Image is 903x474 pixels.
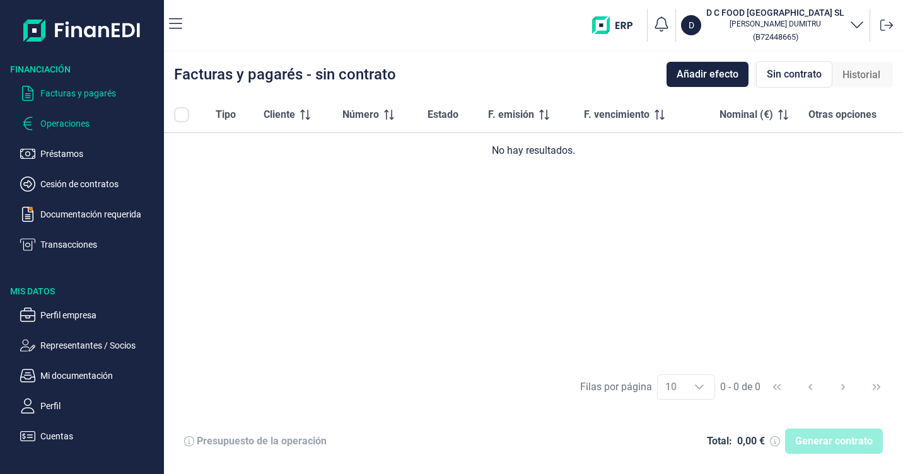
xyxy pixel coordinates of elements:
p: D [689,19,694,32]
span: Otras opciones [808,107,877,122]
p: Mi documentación [40,368,159,383]
span: Añadir efecto [677,67,738,82]
p: Perfil [40,398,159,413]
p: Cesión de contratos [40,176,159,192]
button: Mi documentación [20,368,159,383]
button: DD C FOOD [GEOGRAPHIC_DATA] SL[PERSON_NAME] DUMITRU(B72448665) [681,6,865,44]
button: Documentación requerida [20,207,159,222]
p: [PERSON_NAME] DUMITRU [706,19,844,29]
div: Choose [684,375,714,399]
p: Facturas y pagarés [40,86,159,101]
button: Añadir efecto [667,62,749,87]
div: Presupuesto de la operación [197,435,327,448]
p: Documentación requerida [40,207,159,222]
img: Logo de aplicación [23,10,141,50]
span: Tipo [216,107,236,122]
button: Cuentas [20,429,159,444]
button: Transacciones [20,237,159,252]
img: erp [592,16,642,34]
button: First Page [762,372,792,402]
div: Facturas y pagarés - sin contrato [174,67,396,82]
div: Sin contrato [756,61,832,88]
button: Cesión de contratos [20,176,159,192]
p: Representantes / Socios [40,338,159,353]
button: Facturas y pagarés [20,86,159,101]
small: Copiar cif [753,32,798,42]
div: Historial [832,62,890,88]
button: Representantes / Socios [20,338,159,353]
span: Historial [842,67,880,83]
p: Transacciones [40,237,159,252]
span: F. emisión [488,107,534,122]
button: Préstamos [20,146,159,161]
span: Número [342,107,379,122]
span: 0 - 0 de 0 [720,382,760,392]
span: Sin contrato [767,67,822,82]
span: F. vencimiento [584,107,650,122]
button: Perfil empresa [20,308,159,323]
h3: D C FOOD [GEOGRAPHIC_DATA] SL [706,6,844,19]
p: Operaciones [40,116,159,131]
button: Perfil [20,398,159,413]
span: Estado [428,107,458,122]
p: Préstamos [40,146,159,161]
div: Filas por página [580,379,652,395]
p: Perfil empresa [40,308,159,323]
button: Previous Page [795,372,825,402]
div: 0,00 € [737,435,765,448]
div: All items unselected [174,107,189,122]
span: Nominal (€) [719,107,773,122]
button: Next Page [828,372,858,402]
button: Operaciones [20,116,159,131]
p: Cuentas [40,429,159,444]
div: Total: [707,435,732,448]
div: No hay resultados. [174,143,893,158]
button: Last Page [861,372,892,402]
span: Cliente [264,107,295,122]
